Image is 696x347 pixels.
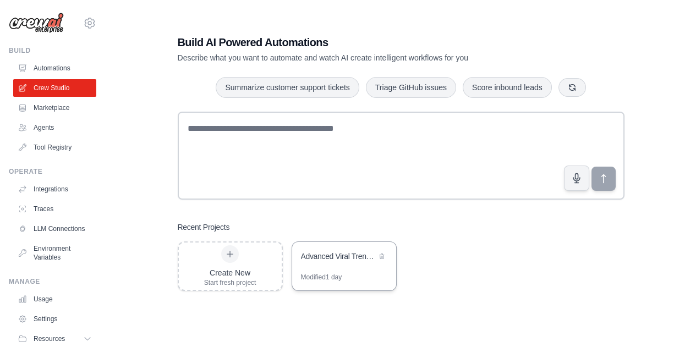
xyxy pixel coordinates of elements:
button: Delete project [376,251,387,262]
a: Automations [13,59,96,77]
div: Operate [9,167,96,176]
a: Integrations [13,180,96,198]
div: Build [9,46,96,55]
div: Advanced Viral Trends Scout & Video Analyzer [301,251,376,262]
div: Manage [9,277,96,286]
button: Click to speak your automation idea [564,166,589,191]
h3: Recent Projects [178,222,230,233]
a: Crew Studio [13,79,96,97]
div: Modified 1 day [301,273,342,282]
div: Start fresh project [204,278,256,287]
div: Create New [204,267,256,278]
button: Summarize customer support tickets [216,77,359,98]
a: Settings [13,310,96,328]
a: Usage [13,290,96,308]
button: Score inbound leads [463,77,552,98]
a: Traces [13,200,96,218]
button: Get new suggestions [558,78,586,97]
a: Environment Variables [13,240,96,266]
iframe: Chat Widget [641,294,696,347]
a: Agents [13,119,96,136]
a: LLM Connections [13,220,96,238]
a: Marketplace [13,99,96,117]
h1: Build AI Powered Automations [178,35,547,50]
p: Describe what you want to automate and watch AI create intelligent workflows for you [178,52,547,63]
img: Logo [9,13,64,34]
button: Triage GitHub issues [366,77,456,98]
a: Tool Registry [13,139,96,156]
span: Resources [34,334,65,343]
